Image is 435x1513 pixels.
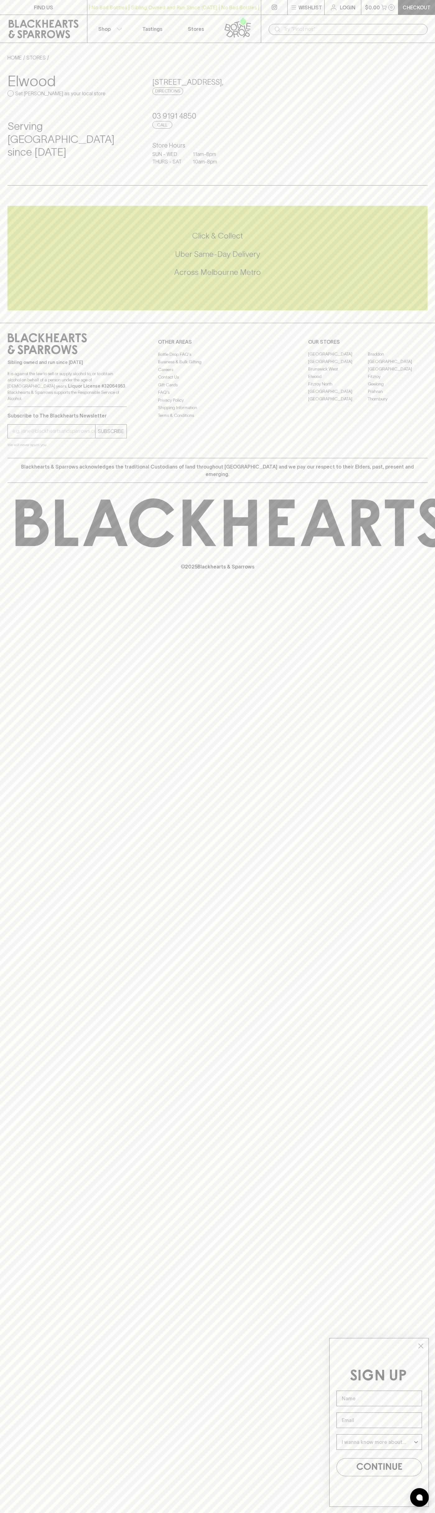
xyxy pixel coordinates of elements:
[158,374,277,381] a: Contact Us
[15,90,105,97] p: Set [PERSON_NAME] as your local store
[158,358,277,366] a: Business & Bulk Gifting
[158,396,277,404] a: Privacy Policy
[26,55,46,60] a: STORES
[188,25,204,33] p: Stores
[7,249,428,259] h5: Uber Same-Day Delivery
[336,1458,422,1476] button: CONTINUE
[193,158,224,165] p: 10am - 8pm
[158,412,277,419] a: Terms & Conditions
[131,15,174,43] a: Tastings
[350,1369,407,1383] span: SIGN UP
[98,427,124,435] p: SUBSCRIBE
[7,231,428,241] h5: Click & Collect
[158,351,277,358] a: Bottle Drop FAQ's
[158,381,277,389] a: Gift Cards
[7,412,127,419] p: Subscribe to The Blackhearts Newsletter
[7,72,137,90] h3: Elwood
[152,140,282,150] h6: Store Hours
[308,373,368,380] a: Elwood
[336,1391,422,1406] input: Name
[368,351,428,358] a: Braddon
[12,463,423,478] p: Blackhearts & Sparrows acknowledges the traditional Custodians of land throughout [GEOGRAPHIC_DAT...
[323,1332,435,1513] div: FLYOUT Form
[415,1341,426,1351] button: Close dialog
[368,395,428,403] a: Thornbury
[365,4,380,11] p: $0.00
[158,366,277,373] a: Careers
[152,150,183,158] p: SUN - WED
[193,150,224,158] p: 11am - 8pm
[308,395,368,403] a: [GEOGRAPHIC_DATA]
[152,111,282,121] h5: 03 9191 4850
[7,206,428,310] div: Call to action block
[308,380,368,388] a: Fitzroy North
[368,373,428,380] a: Fitzroy
[68,384,125,389] strong: Liquor License #32064953
[413,1435,419,1449] button: Show Options
[298,4,322,11] p: Wishlist
[390,6,393,9] p: 0
[308,388,368,395] a: [GEOGRAPHIC_DATA]
[142,25,162,33] p: Tastings
[158,338,277,346] p: OTHER AREAS
[308,338,428,346] p: OUR STORES
[152,87,183,95] a: Directions
[336,1412,422,1428] input: Email
[158,404,277,412] a: Shipping Information
[7,55,22,60] a: HOME
[368,388,428,395] a: Prahran
[284,24,423,34] input: Try "Pinot noir"
[368,358,428,365] a: [GEOGRAPHIC_DATA]
[403,4,431,11] p: Checkout
[342,1435,413,1449] input: I wanna know more about...
[368,380,428,388] a: Geelong
[7,359,127,365] p: Sibling owned and run since [DATE]
[7,370,127,402] p: It is against the law to sell or supply alcohol to, or to obtain alcohol on behalf of a person un...
[308,351,368,358] a: [GEOGRAPHIC_DATA]
[87,15,131,43] button: Shop
[34,4,53,11] p: FIND US
[7,267,428,277] h5: Across Melbourne Metro
[158,389,277,396] a: FAQ's
[95,425,127,438] button: SUBSCRIBE
[308,365,368,373] a: Brunswick West
[340,4,355,11] p: Login
[416,1494,423,1501] img: bubble-icon
[98,25,111,33] p: Shop
[368,365,428,373] a: [GEOGRAPHIC_DATA]
[174,15,218,43] a: Stores
[7,120,137,159] h4: Serving [GEOGRAPHIC_DATA] since [DATE]
[152,158,183,165] p: THURS - SAT
[152,121,172,129] a: Call
[7,442,127,448] p: We will never spam you
[308,358,368,365] a: [GEOGRAPHIC_DATA]
[152,77,282,87] h5: [STREET_ADDRESS] ,
[12,426,95,436] input: e.g. jane@blackheartsandsparrows.com.au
